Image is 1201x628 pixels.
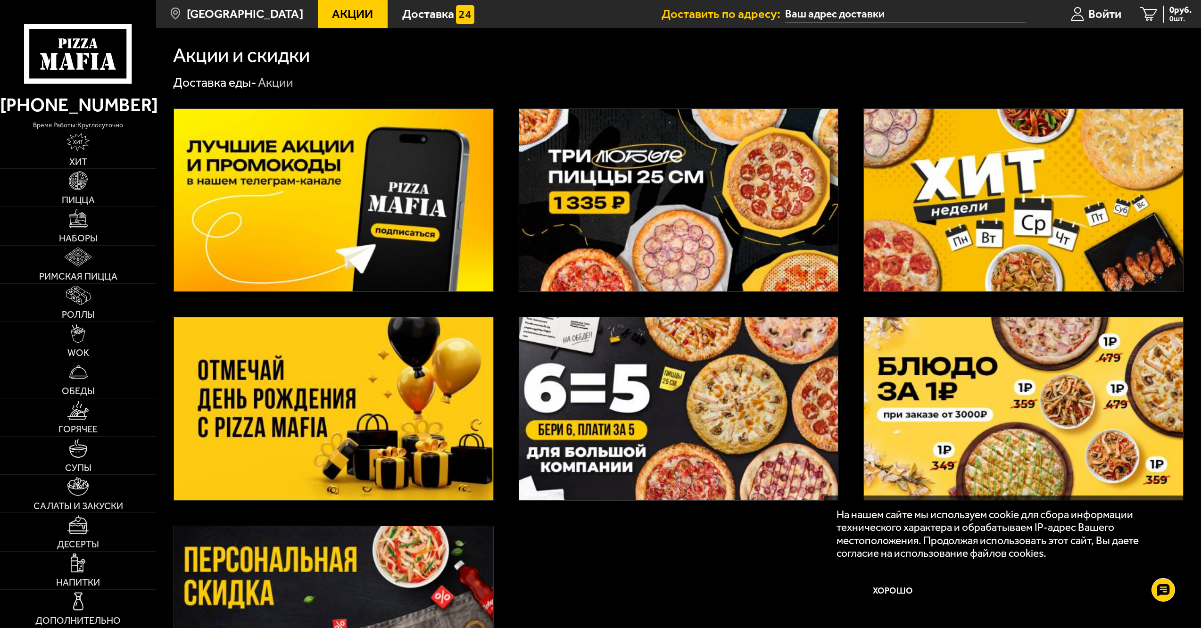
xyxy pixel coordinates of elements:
span: Войти [1088,8,1121,20]
span: Горячее [58,424,98,434]
input: Ваш адрес доставки [785,6,1025,23]
span: Доставка [402,8,454,20]
h1: Акции и скидки [173,45,310,65]
a: Доставка еды- [173,75,257,90]
span: Десерты [57,539,99,549]
span: Роллы [62,310,95,319]
span: Напитки [56,578,100,587]
span: 0 шт. [1169,15,1192,23]
span: WOK [67,348,89,357]
span: Доставить по адресу: [662,8,785,20]
span: Пицца [62,195,95,205]
span: Хит [69,157,87,166]
span: [GEOGRAPHIC_DATA] [187,8,303,20]
p: На нашем сайте мы используем cookie для сбора информации технического характера и обрабатываем IP... [837,508,1166,560]
span: Дополнительно [35,616,121,625]
span: Супы [65,463,91,472]
span: Салаты и закуски [33,501,123,511]
img: 15daf4d41897b9f0e9f617042186c801.svg [456,5,475,24]
span: Римская пицца [39,272,117,281]
div: Акции [258,74,293,91]
button: Хорошо [837,572,949,610]
span: 0 руб. [1169,6,1192,15]
span: Наборы [59,233,98,243]
span: Обеды [62,386,95,396]
span: Акции [332,8,373,20]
